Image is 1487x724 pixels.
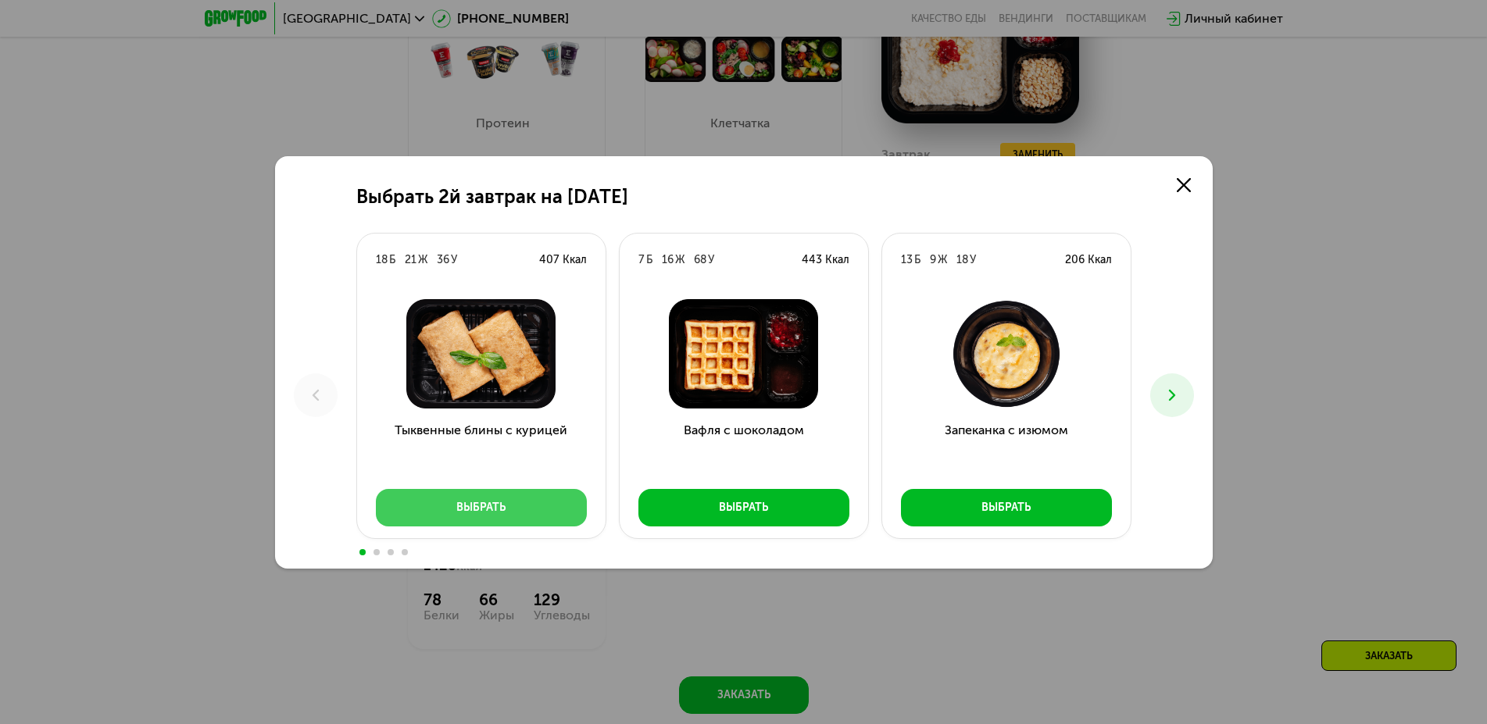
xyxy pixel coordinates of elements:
div: 21 [405,252,416,268]
button: Выбрать [901,489,1112,526]
div: Б [646,252,652,268]
div: Выбрать [456,500,506,515]
div: У [708,252,714,268]
img: Вафля с шоколадом [632,299,856,408]
div: Б [914,252,920,268]
div: 18 [376,252,388,268]
h3: Тыквенные блины с курицей [357,421,606,477]
button: Выбрать [638,489,849,526]
div: Б [389,252,395,268]
div: Выбрать [981,500,1031,515]
div: 407 Ккал [539,252,587,268]
div: Выбрать [719,500,768,515]
div: Ж [938,252,947,268]
div: 9 [930,252,936,268]
div: 13 [901,252,913,268]
div: 206 Ккал [1065,252,1112,268]
h3: Запеканка с изюмом [882,421,1131,477]
h3: Вафля с шоколадом [620,421,868,477]
img: Тыквенные блины с курицей [370,299,593,408]
div: У [451,252,457,268]
div: 7 [638,252,645,268]
div: 443 Ккал [802,252,849,268]
div: 68 [694,252,706,268]
div: У [970,252,976,268]
h2: Выбрать 2й завтрак на [DATE] [356,186,628,208]
div: 36 [437,252,449,268]
img: Запеканка с изюмом [895,299,1118,408]
div: 18 [956,252,968,268]
div: 16 [662,252,674,268]
div: Ж [675,252,685,268]
div: Ж [418,252,427,268]
button: Выбрать [376,489,587,526]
